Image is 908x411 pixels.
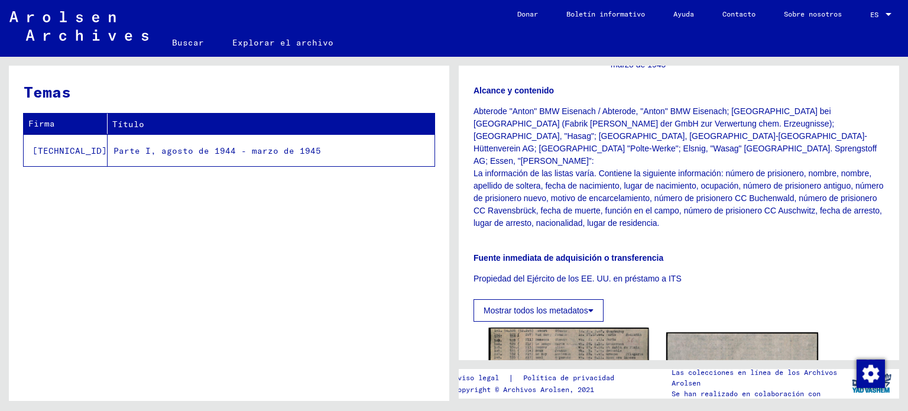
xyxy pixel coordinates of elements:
font: Parte I, agosto de 1944 - marzo de 1945 [113,145,321,156]
font: La información de las listas varía. Contiene la siguiente información: número de prisionero, nomb... [474,169,883,228]
font: Explorar el archivo [232,37,333,48]
img: yv_logo.png [849,368,894,398]
font: Buscar [172,37,204,48]
font: Se han realizado en colaboración con [672,389,821,398]
font: ES [870,10,878,19]
font: Política de privacidad [523,373,614,382]
font: Alcance y contenido [474,86,554,95]
font: Mostrar todos los metadatos [484,306,588,315]
font: [TECHNICAL_ID] [33,145,107,156]
font: Firma [28,118,55,129]
font: Ayuda [673,9,694,18]
font: Abterode "Anton" BMW Eisenach / Abterode, "Anton" BMW Eisenach; [GEOGRAPHIC_DATA] bei [GEOGRAPHIC... [474,106,877,166]
font: Fuente inmediata de adquisición o transferencia [474,253,663,263]
font: Propiedad del Ejército de los EE. UU. en préstamo a ITS [474,274,682,283]
a: Explorar el archivo [218,28,348,57]
img: Arolsen_neg.svg [9,11,148,41]
font: | [508,373,514,383]
a: Aviso legal [453,372,508,384]
font: Título [112,119,144,130]
button: Mostrar todos los metadatos [474,299,604,322]
a: Buscar [158,28,218,57]
font: Contacto [722,9,755,18]
font: Temas [24,82,71,102]
font: Aviso legal [453,373,499,382]
font: Boletín informativo [566,9,645,18]
font: Copyright © Archivos Arolsen, 2021 [453,385,594,394]
img: Cambiar el consentimiento [857,360,885,388]
a: Política de privacidad [514,372,628,384]
div: Cambiar el consentimiento [856,359,884,387]
font: Sobre nosotros [784,9,842,18]
font: Donar [517,9,538,18]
